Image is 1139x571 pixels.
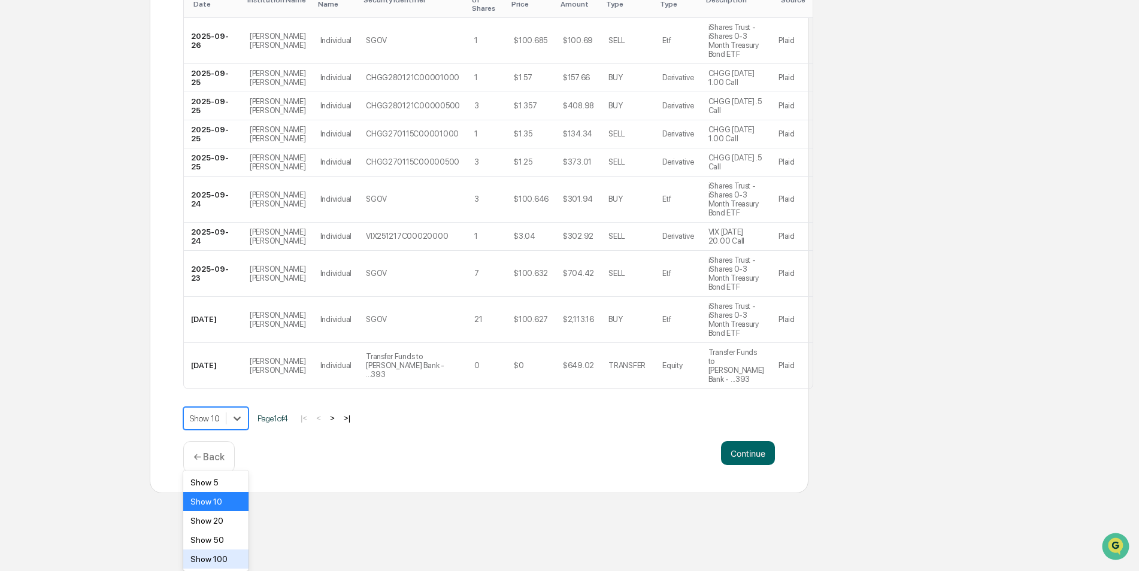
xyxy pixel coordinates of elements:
div: [PERSON_NAME] [PERSON_NAME] [250,227,306,245]
div: SELL [608,269,625,278]
div: CHGG280121C00000500 [366,101,460,110]
div: 3 [474,157,479,166]
div: Derivative [662,73,693,82]
div: $1.57 [514,73,532,82]
button: |< [297,413,311,423]
div: BUY [608,315,622,324]
div: $1.35 [514,129,532,138]
div: SELL [608,232,625,241]
td: Individual [313,297,359,343]
div: Derivative [662,232,693,241]
div: 7 [474,269,479,278]
a: 🗄️Attestations [82,146,153,168]
div: We're available if you need us! [41,104,152,113]
div: Show 10 [183,492,249,511]
div: [PERSON_NAME] [PERSON_NAME] [250,153,306,171]
div: 3 [474,195,479,204]
div: [PERSON_NAME] [PERSON_NAME] [250,32,306,50]
div: $1.25 [514,157,532,166]
button: >| [340,413,354,423]
button: Start new chat [204,95,218,110]
div: [PERSON_NAME] [PERSON_NAME] [250,311,306,329]
td: 2025-09-24 [184,223,243,251]
td: [DATE] [184,343,243,388]
td: [DATE] [184,297,243,343]
div: CHGG [DATE] .5 Call [708,97,765,115]
div: CHGG270115C00000500 [366,157,459,166]
td: Individual [313,120,359,148]
div: 3 [474,101,479,110]
td: Individual [313,223,359,251]
div: Equity [662,361,682,370]
div: 0 [474,361,480,370]
div: BUY [608,195,622,204]
div: Transfer Funds to [PERSON_NAME] Bank - ...393 [366,352,460,379]
div: Start new chat [41,92,196,104]
td: Individual [313,148,359,177]
div: Etf [662,195,671,204]
td: Individual [313,177,359,223]
span: Pylon [119,203,145,212]
div: SGOV [366,269,387,278]
div: CHGG [DATE] 1.00 Call [708,69,765,87]
div: $301.94 [563,195,593,204]
div: $100.69 [563,36,593,45]
div: $408.98 [563,101,594,110]
div: $100.685 [514,36,547,45]
div: 🖐️ [12,152,22,162]
div: Show 100 [183,549,249,569]
div: $100.646 [514,195,549,204]
div: [PERSON_NAME] [PERSON_NAME] [250,265,306,283]
td: Plaid [771,148,813,177]
div: [PERSON_NAME] [PERSON_NAME] [250,357,306,375]
div: $100.632 [514,269,548,278]
div: BUY [608,73,622,82]
div: VIX [DATE] 20.00 Call [708,227,765,245]
div: CHGG [DATE] 1.00 Call [708,125,765,143]
div: 1 [474,232,478,241]
div: Transfer Funds to [PERSON_NAME] Bank - ...393 [708,348,765,384]
td: Plaid [771,223,813,251]
td: Plaid [771,343,813,388]
div: Etf [662,315,671,324]
td: 2025-09-25 [184,92,243,120]
td: Plaid [771,92,813,120]
div: CHGG [DATE] .5 Call [708,153,765,171]
div: iShares Trust - iShares 0-3 Month Treasury Bond ETF [708,256,765,291]
td: 2025-09-24 [184,177,243,223]
div: TRANSFER [608,361,646,370]
td: Plaid [771,64,813,92]
a: 🖐️Preclearance [7,146,82,168]
div: SELL [608,36,625,45]
div: 1 [474,73,478,82]
a: Powered byPylon [84,202,145,212]
div: $100.627 [514,315,548,324]
div: SELL [608,129,625,138]
td: 2025-09-25 [184,148,243,177]
span: Preclearance [24,151,77,163]
div: $649.02 [563,361,594,370]
td: Plaid [771,297,813,343]
div: iShares Trust - iShares 0-3 Month Treasury Bond ETF [708,302,765,338]
p: How can we help? [12,25,218,44]
button: > [326,413,338,423]
td: Individual [313,64,359,92]
div: 1 [474,36,478,45]
div: 1 [474,129,478,138]
div: BUY [608,101,622,110]
div: Derivative [662,101,693,110]
div: [PERSON_NAME] [PERSON_NAME] [250,97,306,115]
td: 2025-09-25 [184,64,243,92]
div: $2,113.16 [563,315,594,324]
div: [PERSON_NAME] [PERSON_NAME] [250,69,306,87]
div: SGOV [366,195,387,204]
img: 1746055101610-c473b297-6a78-478c-a979-82029cc54cd1 [12,92,34,113]
div: Etf [662,269,671,278]
div: [PERSON_NAME] [PERSON_NAME] [250,125,306,143]
td: Individual [313,251,359,297]
div: SGOV [366,36,387,45]
div: CHGG270115C00001000 [366,129,459,138]
div: SGOV [366,315,387,324]
span: Attestations [99,151,149,163]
